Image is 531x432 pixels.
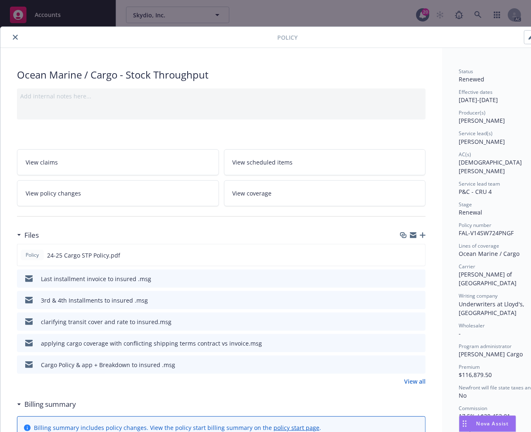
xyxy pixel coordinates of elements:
[459,292,498,299] span: Writing company
[459,343,512,350] span: Program administrator
[277,33,298,42] span: Policy
[459,322,485,329] span: Wholesaler
[17,68,426,82] div: Ocean Marine / Cargo - Stock Throughput
[459,138,505,146] span: [PERSON_NAME]
[459,250,519,258] span: Ocean Marine / Cargo
[459,75,484,83] span: Renewed
[233,158,293,167] span: View scheduled items
[459,180,500,187] span: Service lead team
[41,339,262,348] div: applying cargo coverage with conflicting shipping terms contract vs invoice.msg
[459,270,517,287] span: [PERSON_NAME] of [GEOGRAPHIC_DATA]
[459,371,492,379] span: $116,879.50
[459,263,475,270] span: Carrier
[459,151,471,158] span: AC(s)
[24,399,76,410] h3: Billing summary
[415,296,422,305] button: preview file
[402,296,408,305] button: download file
[402,317,408,326] button: download file
[459,88,493,95] span: Effective dates
[459,222,491,229] span: Policy number
[415,274,422,283] button: preview file
[224,149,426,175] a: View scheduled items
[17,399,76,410] div: Billing summary
[41,317,171,326] div: clarifying transit cover and rate to insured.msg
[459,412,510,420] span: 17.5% / $20,453.91
[459,350,523,358] span: [PERSON_NAME] Cargo
[26,158,58,167] span: View claims
[459,158,522,175] span: [DEMOGRAPHIC_DATA][PERSON_NAME]
[415,339,422,348] button: preview file
[24,251,40,259] span: Policy
[459,68,473,75] span: Status
[460,416,470,432] div: Drag to move
[274,424,319,432] a: policy start page
[459,109,486,116] span: Producer(s)
[41,296,148,305] div: 3rd & 4th Installments to insured .msg
[41,360,175,369] div: Cargo Policy & app + Breakdown to insured .msg
[459,188,492,196] span: P&C - CRU 4
[404,377,426,386] a: View all
[224,180,426,206] a: View coverage
[26,189,81,198] span: View policy changes
[459,229,514,237] span: FAL-V14SW724PNGF
[402,360,408,369] button: download file
[476,420,509,427] span: Nova Assist
[20,92,422,100] div: Add internal notes here...
[24,230,39,241] h3: Files
[34,423,321,432] div: Billing summary includes policy changes. View the policy start billing summary on the .
[10,32,20,42] button: close
[459,415,516,432] button: Nova Assist
[459,405,487,412] span: Commission
[402,339,408,348] button: download file
[17,230,39,241] div: Files
[459,242,499,249] span: Lines of coverage
[41,274,151,283] div: Last installment invoice to insured .msg
[17,149,219,175] a: View claims
[415,360,422,369] button: preview file
[414,251,422,260] button: preview file
[459,201,472,208] span: Stage
[459,363,480,370] span: Premium
[47,251,120,260] span: 24-25 Cargo STP Policy.pdf
[415,317,422,326] button: preview file
[401,251,408,260] button: download file
[402,274,408,283] button: download file
[233,189,272,198] span: View coverage
[17,180,219,206] a: View policy changes
[459,208,482,216] span: Renewal
[459,117,505,124] span: [PERSON_NAME]
[459,329,461,337] span: -
[459,300,526,317] span: Underwriters at Lloyd's, [GEOGRAPHIC_DATA]
[459,391,467,399] span: No
[459,130,493,137] span: Service lead(s)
